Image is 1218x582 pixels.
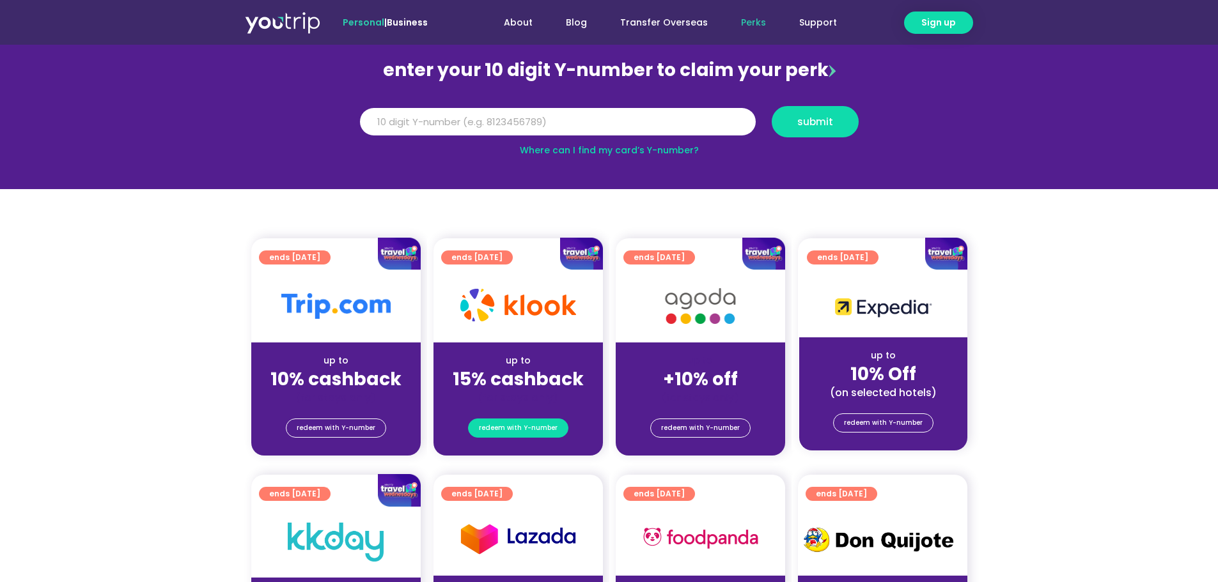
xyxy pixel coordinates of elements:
[921,16,956,29] span: Sign up
[286,418,386,438] a: redeem with Y-number
[270,367,402,392] strong: 10% cashback
[387,16,428,29] a: Business
[444,391,593,404] div: (for stays only)
[343,16,384,29] span: Personal
[262,391,410,404] div: (for stays only)
[806,487,877,501] a: ends [DATE]
[634,487,685,501] span: ends [DATE]
[360,106,859,147] form: Y Number
[663,367,738,392] strong: +10% off
[809,349,957,362] div: up to
[816,487,867,501] span: ends [DATE]
[661,419,740,437] span: redeem with Y-number
[604,11,724,34] a: Transfer Overseas
[453,367,584,392] strong: 15% cashback
[650,418,751,438] a: redeem with Y-number
[549,11,604,34] a: Blog
[262,354,410,367] div: up to
[444,354,593,367] div: up to
[772,106,859,137] button: submit
[297,419,375,437] span: redeem with Y-number
[441,487,513,501] a: ends [DATE]
[623,487,695,501] a: ends [DATE]
[689,354,712,367] span: up to
[462,11,854,34] nav: Menu
[354,54,865,87] div: enter your 10 digit Y-number to claim your perk
[809,386,957,399] div: (on selected hotels)
[360,108,756,136] input: 10 digit Y-number (e.g. 8123456789)
[783,11,854,34] a: Support
[850,362,916,387] strong: 10% Off
[904,11,973,34] a: Sign up
[724,11,783,34] a: Perks
[479,419,558,437] span: redeem with Y-number
[520,144,699,157] a: Where can I find my card’s Y-number?
[626,391,775,404] div: (for stays only)
[468,418,568,438] a: redeem with Y-number
[343,16,428,29] span: |
[833,413,933,433] a: redeem with Y-number
[487,11,549,34] a: About
[844,414,923,432] span: redeem with Y-number
[797,117,833,126] span: submit
[451,487,503,501] span: ends [DATE]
